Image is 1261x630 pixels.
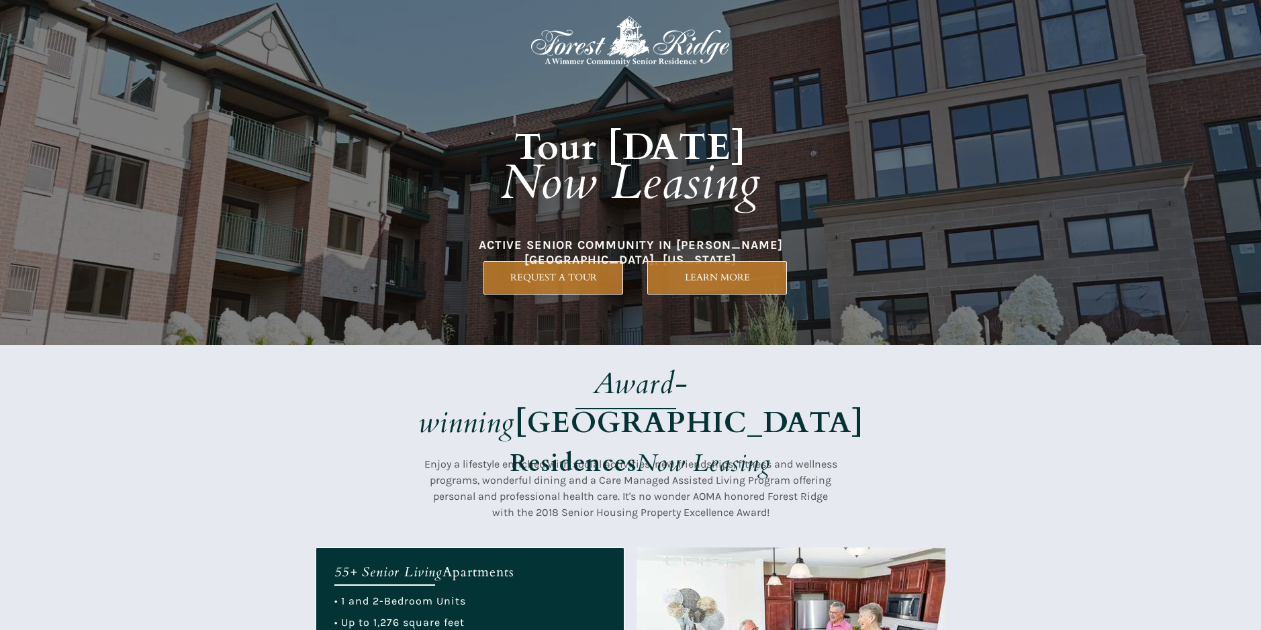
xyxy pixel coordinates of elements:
em: Now Leasing [637,447,771,480]
strong: [GEOGRAPHIC_DATA] [515,403,863,443]
span: REQUEST A TOUR [484,272,622,283]
span: LEARN MORE [648,272,786,283]
a: REQUEST A TOUR [483,261,623,295]
strong: Tour [DATE] [514,123,747,172]
a: LEARN MORE [647,261,787,295]
span: • 1 and 2-Bedroom Units [334,594,466,607]
strong: Residences [510,447,637,480]
span: • Up to 1,276 square feet [334,616,465,629]
em: 55+ Senior Living [334,563,442,581]
span: ACTIVE SENIOR COMMUNITY IN [PERSON_NAME][GEOGRAPHIC_DATA], [US_STATE] [479,238,783,267]
span: Apartments [442,563,514,581]
em: Award-winning [418,364,689,443]
em: Now Leasing [501,150,761,215]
